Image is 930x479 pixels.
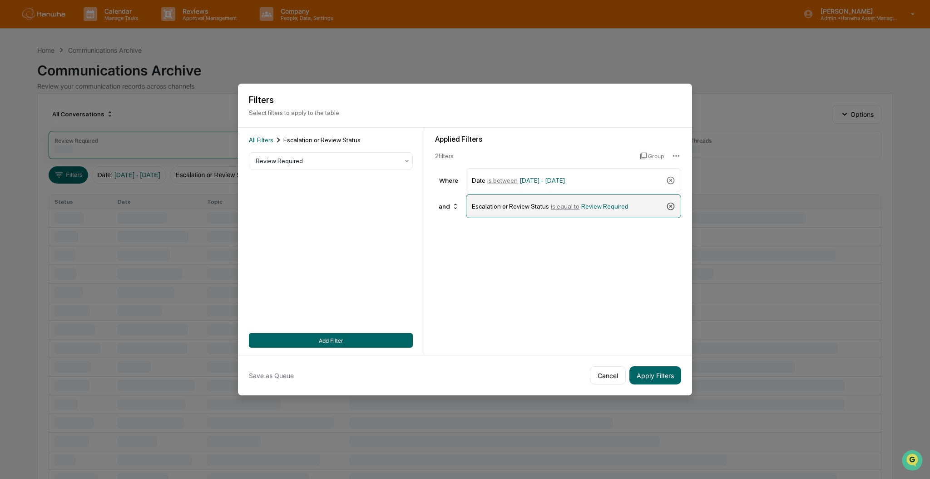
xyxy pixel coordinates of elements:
button: Apply Filters [629,366,681,384]
span: is between [487,177,518,184]
button: Cancel [590,366,626,384]
div: 🖐️ [9,115,16,123]
span: [DATE] - [DATE] [519,177,565,184]
a: Powered byPylon [64,154,110,161]
div: 🔎 [9,133,16,140]
span: Preclearance [18,115,59,124]
span: All Filters [249,136,273,144]
div: 2 filter s [435,152,633,160]
button: Group [640,149,664,163]
div: Start new chat [31,70,149,79]
div: Where [435,177,462,184]
div: Escalation or Review Status [472,198,663,214]
span: Escalation or Review Status [283,136,361,144]
span: Pylon [90,154,110,161]
button: Start new chat [154,72,165,83]
div: Applied Filters [435,135,681,144]
p: Select filters to apply to the table. [249,109,681,116]
span: Review Required [581,203,628,210]
span: is equal to [551,203,579,210]
button: Save as Queue [249,366,294,384]
iframe: Open customer support [901,449,925,474]
a: 🗄️Attestations [62,111,116,127]
div: and [435,199,463,214]
a: 🖐️Preclearance [5,111,62,127]
a: 🔎Data Lookup [5,128,61,145]
button: Add Filter [249,333,413,348]
p: How can we help? [9,19,165,34]
h2: Filters [249,95,681,105]
span: Data Lookup [18,132,57,141]
div: Date [472,172,663,188]
div: 🗄️ [66,115,73,123]
img: 1746055101610-c473b297-6a78-478c-a979-82029cc54cd1 [9,70,25,86]
div: We're available if you need us! [31,79,115,86]
span: Attestations [75,115,113,124]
